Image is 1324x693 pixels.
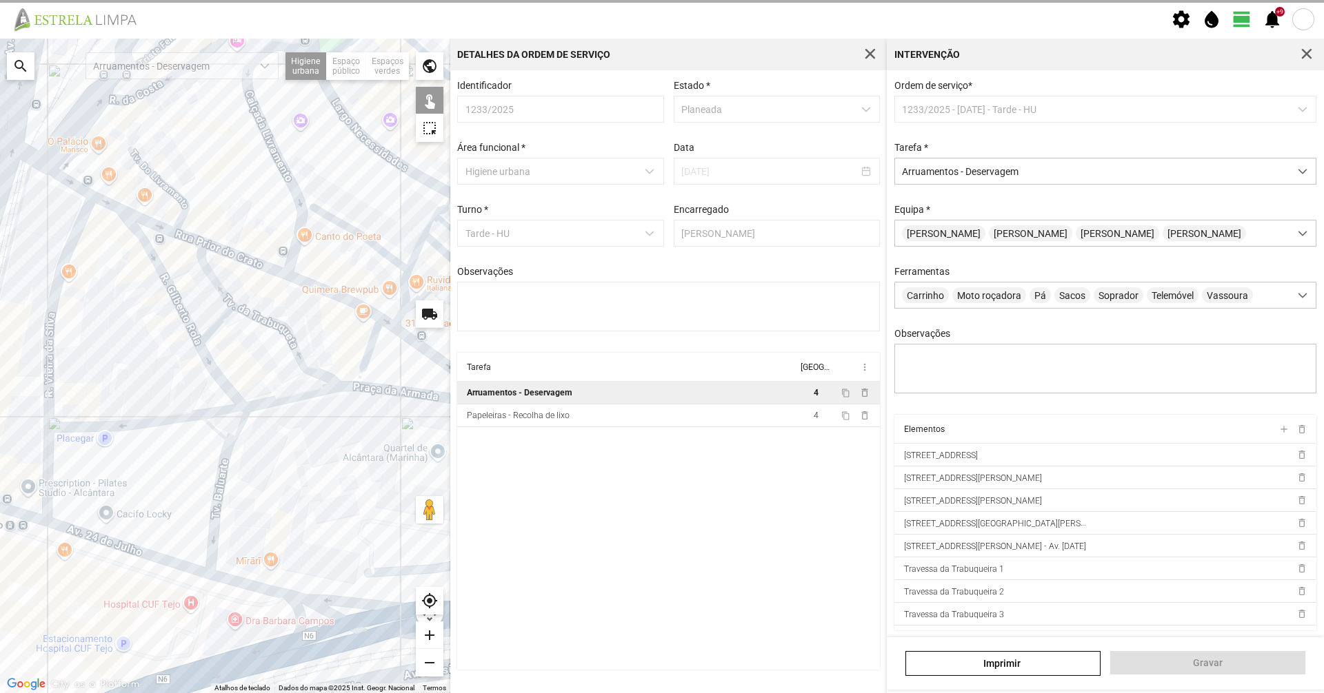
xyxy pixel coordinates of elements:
[366,52,409,80] div: Espaços verdes
[674,80,710,91] label: Estado *
[7,52,34,80] div: search
[279,684,414,692] span: Dados do mapa ©2025 Inst. Geogr. Nacional
[904,473,1042,483] span: [STREET_ADDRESS][PERSON_NAME]
[416,649,443,676] div: remove
[1201,9,1222,30] span: water_drop
[814,388,819,397] span: 4
[1296,472,1307,483] span: delete_outline
[1232,9,1252,30] span: view_day
[1296,517,1307,528] span: delete_outline
[1275,7,1285,17] div: +9
[416,300,443,328] div: local_shipping
[457,266,513,277] label: Observações
[1030,287,1051,303] span: Pá
[416,52,443,80] div: public
[902,225,985,241] span: [PERSON_NAME]
[1054,287,1090,303] span: Sacos
[952,287,1026,303] span: Moto roçadora
[894,142,928,153] label: Tarefa *
[905,651,1101,676] a: Imprimir
[895,158,1290,184] span: Arruamentos - Deservagem
[416,621,443,649] div: add
[904,496,1042,506] span: [STREET_ADDRESS][PERSON_NAME]
[457,204,488,215] label: Turno *
[1296,495,1307,506] span: delete_outline
[1076,225,1159,241] span: [PERSON_NAME]
[814,411,819,420] span: 4
[894,266,950,277] label: Ferramentas
[902,287,949,303] span: Carrinho
[841,410,852,421] button: content_copy
[904,424,945,434] div: Elementos
[841,387,852,398] button: content_copy
[989,225,1072,241] span: [PERSON_NAME]
[859,387,870,398] span: delete_outline
[904,541,1086,551] span: [STREET_ADDRESS][PERSON_NAME] - Av. [DATE]
[841,411,850,420] span: content_copy
[1296,449,1307,460] span: delete_outline
[859,410,870,421] span: delete_outline
[416,587,443,614] div: my_location
[904,564,1004,574] span: Travessa da Trabuqueira 1
[859,362,870,373] span: more_vert
[467,362,491,372] div: Tarefa
[904,518,1122,528] span: [STREET_ADDRESS][GEOGRAPHIC_DATA][PERSON_NAME]
[1094,287,1143,303] span: Soprador
[457,50,610,59] div: Detalhes da Ordem de Serviço
[1296,424,1307,435] span: delete_outline
[1296,608,1307,619] span: delete_outline
[894,80,972,91] span: Ordem de serviço
[423,684,446,692] a: Termos (abre num novo separador)
[467,411,570,420] div: Papeleiras - Recolha de lixo
[904,610,1004,619] span: Travessa da Trabuqueira 3
[1110,651,1305,674] button: Gravar
[3,675,49,693] a: Abrir esta área no Google Maps (abre uma nova janela)
[3,675,49,693] img: Google
[1296,540,1307,551] span: delete_outline
[1296,563,1307,574] span: delete_outline
[674,142,694,153] label: Data
[1118,657,1298,668] span: Gravar
[1296,586,1307,597] span: delete_outline
[894,204,930,215] label: Equipa *
[214,683,270,693] button: Atalhos de teclado
[416,496,443,524] button: Arraste o Pegman para o mapa para abrir o Street View
[894,50,960,59] div: Intervenção
[467,388,572,397] div: Arruamentos - Deservagem
[1290,158,1316,184] div: dropdown trigger
[1171,9,1192,30] span: settings
[416,114,443,142] div: highlight_alt
[285,52,327,80] div: Higiene urbana
[1262,9,1283,30] span: notifications
[904,451,978,460] span: [STREET_ADDRESS]
[457,80,512,91] label: Identificador
[801,362,830,372] div: [GEOGRAPHIC_DATA]
[841,389,850,397] span: content_copy
[1202,287,1253,303] span: Vassoura
[894,328,950,339] label: Observações
[10,7,152,32] img: file
[904,587,1004,597] span: Travessa da Trabuqueira 2
[1163,225,1246,241] span: [PERSON_NAME]
[674,204,729,215] label: Encarregado
[416,87,443,114] div: touch_app
[327,52,366,80] div: Espaço público
[457,142,525,153] label: Área funcional *
[1278,424,1289,435] span: add
[1147,287,1198,303] span: Telemóvel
